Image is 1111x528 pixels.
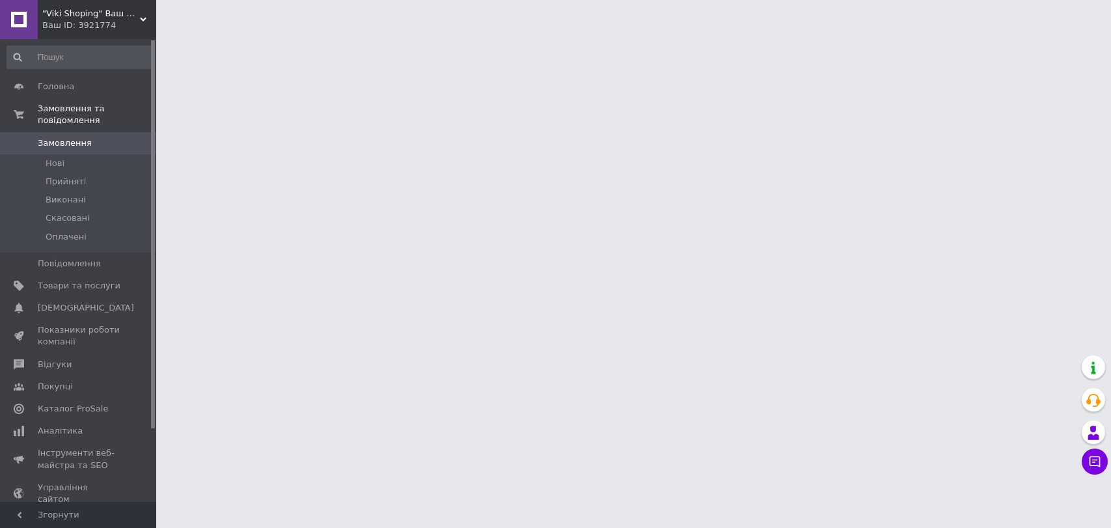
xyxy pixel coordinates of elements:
[46,194,86,206] span: Виконані
[7,46,153,69] input: Пошук
[38,482,120,505] span: Управління сайтом
[1082,449,1108,475] button: Чат з покупцем
[38,280,120,292] span: Товари та послуги
[42,8,140,20] span: "Viki Shoping" Ваш комфортный мир покупок!
[38,447,120,471] span: Інструменти веб-майстра та SEO
[42,20,156,31] div: Ваш ID: 3921774
[46,212,90,224] span: Скасовані
[38,258,101,270] span: Повідомлення
[38,425,83,437] span: Аналітика
[38,103,156,126] span: Замовлення та повідомлення
[38,302,134,314] span: [DEMOGRAPHIC_DATA]
[38,81,74,92] span: Головна
[38,324,120,348] span: Показники роботи компанії
[38,359,72,370] span: Відгуки
[46,176,86,188] span: Прийняті
[38,137,92,149] span: Замовлення
[46,158,64,169] span: Нові
[46,231,87,243] span: Оплачені
[38,381,73,393] span: Покупці
[38,403,108,415] span: Каталог ProSale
